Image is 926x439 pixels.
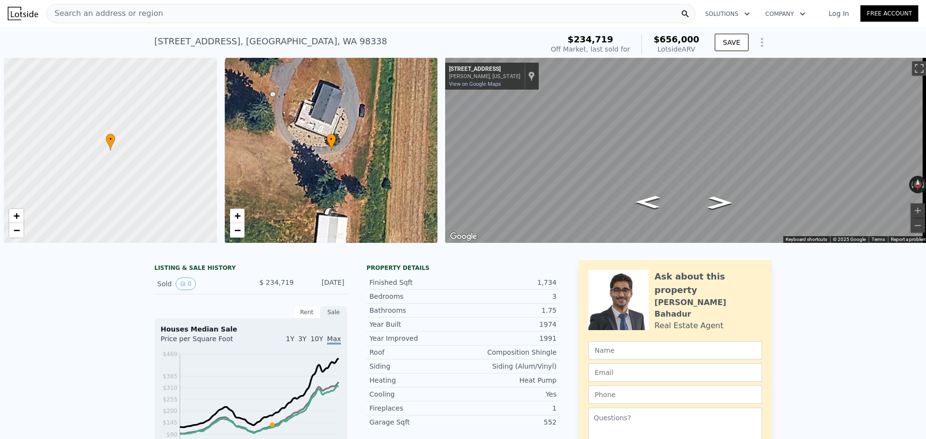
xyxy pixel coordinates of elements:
[463,375,557,385] div: Heat Pump
[654,320,723,332] div: Real Estate Agent
[654,34,699,44] span: $656,000
[369,333,463,343] div: Year Improved
[568,34,613,44] span: $234,719
[551,44,630,54] div: Off Market, last sold for
[234,210,240,222] span: +
[833,237,866,242] span: © 2025 Google
[463,389,557,399] div: Yes
[369,389,463,399] div: Cooling
[588,386,762,404] input: Phone
[106,135,115,144] span: •
[449,66,520,73] div: [STREET_ADDRESS]
[463,306,557,315] div: 1.75
[697,5,758,23] button: Solutions
[872,237,885,242] a: Terms (opens in new tab)
[166,431,177,438] tspan: $90
[301,278,344,290] div: [DATE]
[758,5,813,23] button: Company
[327,133,336,150] div: •
[909,176,914,193] button: Rotate counterclockwise
[9,223,24,238] a: Zoom out
[9,209,24,223] a: Zoom in
[163,351,177,358] tspan: $469
[259,279,294,286] span: $ 234,719
[817,9,860,18] a: Log In
[448,230,479,243] a: Open this area in Google Maps (opens a new window)
[369,417,463,427] div: Garage Sqft
[528,71,535,81] a: Show location on map
[286,335,294,343] span: 1Y
[163,408,177,414] tspan: $200
[161,324,341,334] div: Houses Median Sale
[369,375,463,385] div: Heating
[786,236,827,243] button: Keyboard shortcuts
[448,230,479,243] img: Google
[161,334,251,349] div: Price per Square Foot
[654,44,699,54] div: Lotside ARV
[47,8,163,19] span: Search an address or region
[8,7,38,20] img: Lotside
[463,292,557,301] div: 3
[463,403,557,413] div: 1
[588,341,762,359] input: Name
[463,361,557,371] div: Siding (Alum/Vinyl)
[369,319,463,329] div: Year Built
[654,297,762,320] div: [PERSON_NAME] Bahadur
[230,209,245,223] a: Zoom in
[14,224,20,236] span: −
[654,270,762,297] div: Ask about this property
[588,363,762,382] input: Email
[860,5,918,22] a: Free Account
[911,203,925,218] button: Zoom in
[327,135,336,144] span: •
[463,417,557,427] div: 552
[463,333,557,343] div: 1991
[176,278,196,290] button: View historical data
[163,373,177,380] tspan: $365
[626,193,670,212] path: Go East, 288th St E
[463,278,557,287] div: 1,734
[911,218,925,233] button: Zoom out
[697,193,743,212] path: Go West, 288th St E
[463,347,557,357] div: Composition Shingle
[369,347,463,357] div: Roof
[369,361,463,371] div: Siding
[369,403,463,413] div: Fireplaces
[463,319,557,329] div: 1974
[106,133,115,150] div: •
[157,278,243,290] div: Sold
[327,335,341,345] span: Max
[367,264,559,272] div: Property details
[449,73,520,80] div: [PERSON_NAME], [US_STATE]
[449,81,501,87] a: View on Google Maps
[311,335,323,343] span: 10Y
[369,292,463,301] div: Bedrooms
[163,396,177,403] tspan: $255
[293,306,320,319] div: Rent
[320,306,347,319] div: Sale
[234,224,240,236] span: −
[715,34,749,51] button: SAVE
[914,176,921,193] button: Reset the view
[163,419,177,426] tspan: $145
[230,223,245,238] a: Zoom out
[14,210,20,222] span: +
[163,385,177,391] tspan: $310
[298,335,306,343] span: 3Y
[369,306,463,315] div: Bathrooms
[154,264,347,274] div: LISTING & SALE HISTORY
[752,33,772,52] button: Show Options
[369,278,463,287] div: Finished Sqft
[154,35,387,48] div: [STREET_ADDRESS] , [GEOGRAPHIC_DATA] , WA 98338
